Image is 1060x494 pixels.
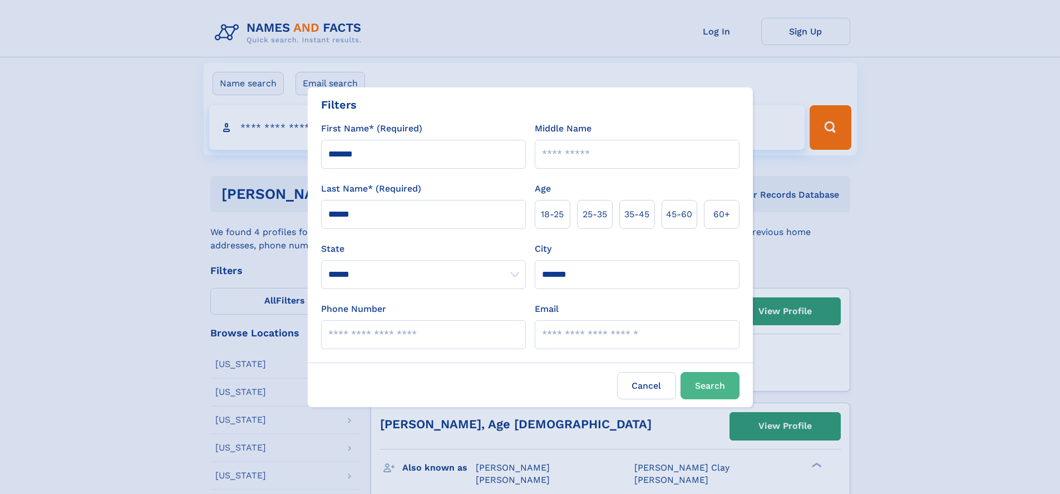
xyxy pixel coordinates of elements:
span: 60+ [713,208,730,221]
span: 35‑45 [624,208,649,221]
label: Cancel [617,372,676,399]
label: Phone Number [321,302,386,316]
button: Search [681,372,739,399]
label: State [321,242,526,256]
label: Last Name* (Required) [321,182,421,195]
label: Age [535,182,551,195]
span: 25‑35 [583,208,607,221]
span: 18‑25 [541,208,564,221]
label: Email [535,302,559,316]
label: City [535,242,551,256]
div: Filters [321,96,357,113]
label: Middle Name [535,122,591,135]
span: 45‑60 [666,208,692,221]
label: First Name* (Required) [321,122,422,135]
